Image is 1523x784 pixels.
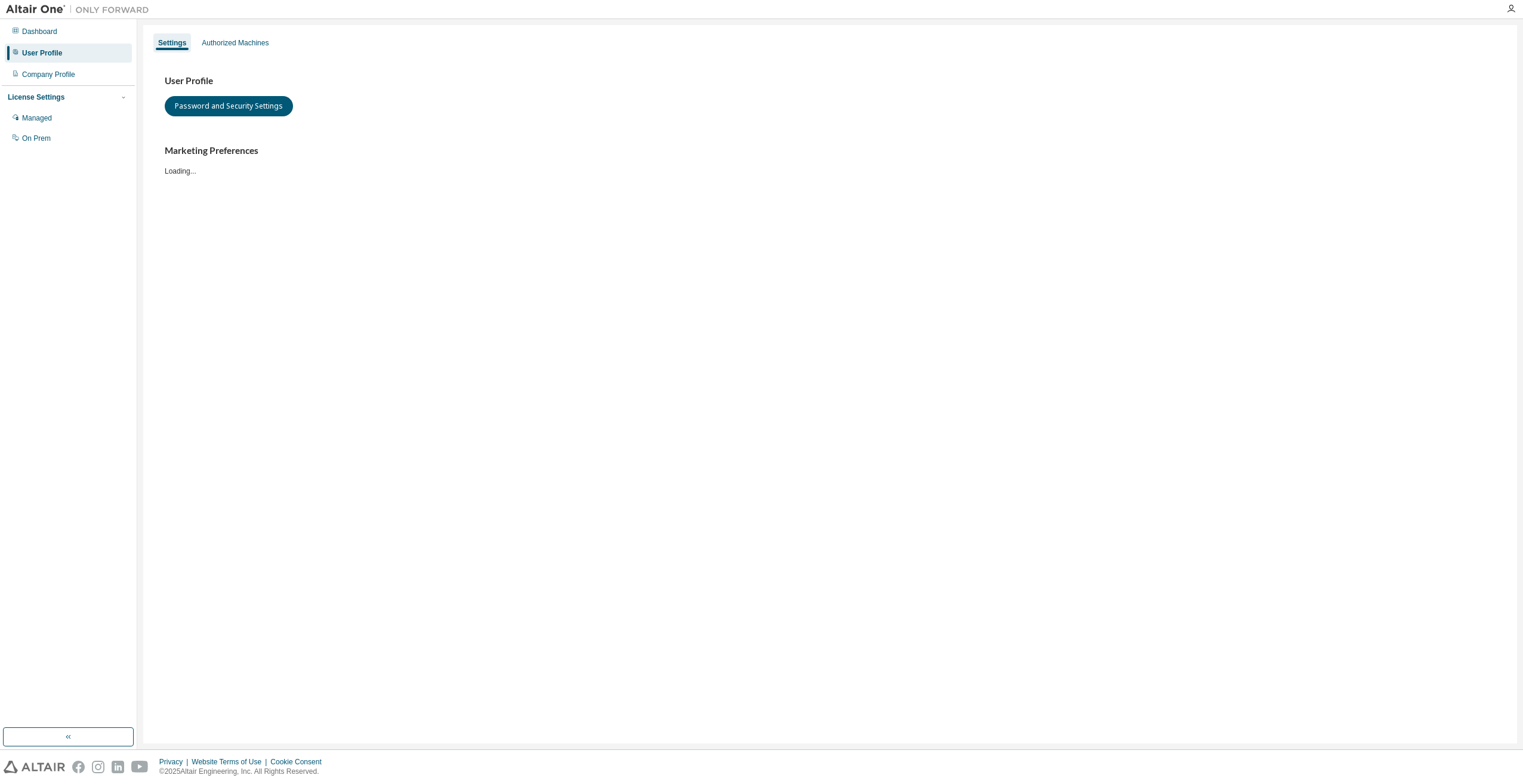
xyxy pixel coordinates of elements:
img: altair_logo.svg [4,761,65,773]
div: Company Profile [22,70,75,79]
div: User Profile [22,48,62,58]
div: Privacy [159,757,192,767]
h3: User Profile [165,75,1496,87]
img: youtube.svg [131,761,149,773]
p: © 2025 Altair Engineering, Inc. All Rights Reserved. [159,767,329,777]
h3: Marketing Preferences [165,145,1496,157]
div: Dashboard [22,27,57,36]
div: Authorized Machines [202,38,269,48]
button: Password and Security Settings [165,96,293,116]
div: Cookie Consent [270,757,328,767]
div: Website Terms of Use [192,757,270,767]
div: Managed [22,113,52,123]
div: License Settings [8,92,64,102]
div: On Prem [22,134,51,143]
img: linkedin.svg [112,761,124,773]
img: facebook.svg [72,761,85,773]
img: Altair One [6,4,155,16]
div: Settings [158,38,186,48]
div: Loading... [165,145,1496,175]
img: instagram.svg [92,761,104,773]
